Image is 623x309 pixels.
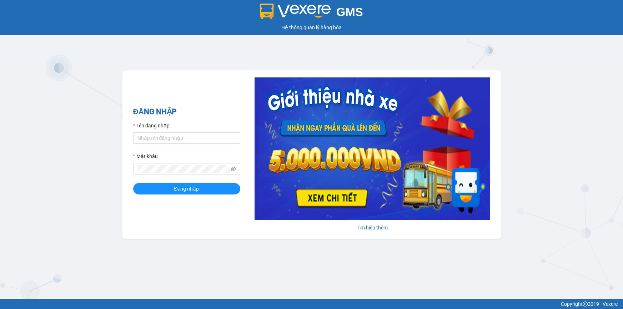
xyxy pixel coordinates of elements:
div: Tìm hiểu thêm [255,224,490,232]
h2: ĐĂNG NHẬP [133,106,240,118]
button: Đăng nhập [133,183,240,194]
a: GMS [260,11,363,16]
label: Mật khẩu [133,152,158,160]
span: eye-invisible [231,166,236,171]
img: banner-0 [255,77,490,220]
input: Tên đăng nhập [133,132,240,144]
input: Mật khẩu [137,165,230,173]
label: Tên đăng nhập [133,122,170,130]
img: logo 2 [260,4,331,19]
span: Đăng nhập [174,185,199,193]
div: Hệ thống quản lý hàng hóa [2,24,621,31]
span: GMS [336,5,363,19]
div: Copyright 2019 - Vexere [5,300,618,308]
span: copyright [583,302,588,307]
